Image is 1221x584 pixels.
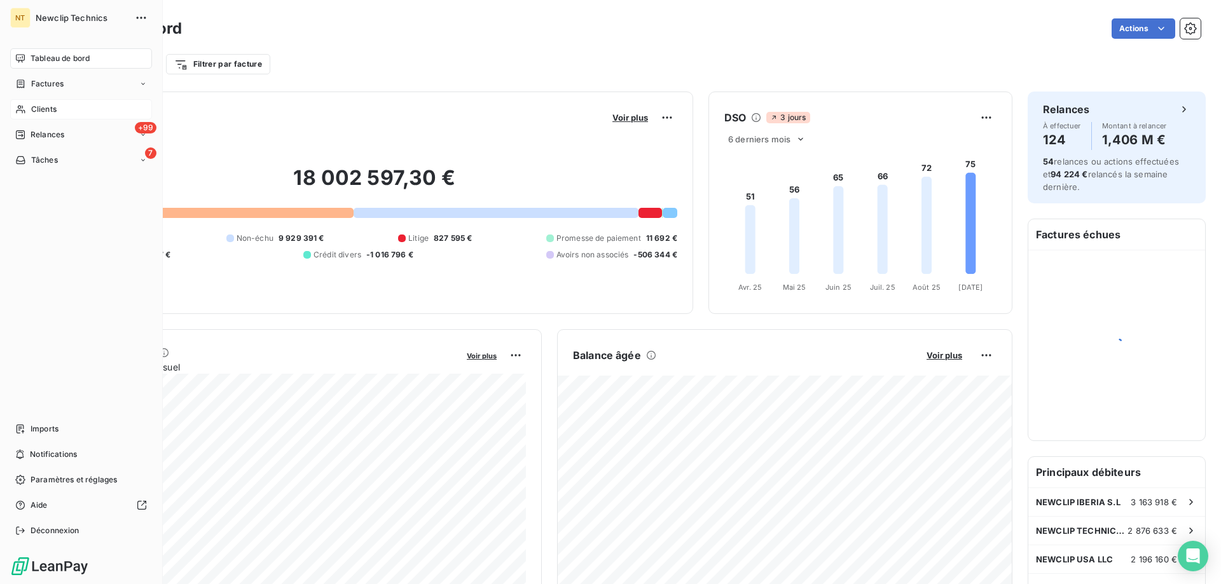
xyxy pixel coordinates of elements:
[573,348,641,363] h6: Balance âgée
[1028,219,1205,250] h6: Factures échues
[1036,526,1128,536] span: NEWCLIP TECHNICS AUSTRALIA PTY
[31,53,90,64] span: Tableau de bord
[10,8,31,28] div: NT
[1051,169,1087,179] span: 94 224 €
[913,283,941,292] tspan: Août 25
[1131,554,1177,564] span: 2 196 160 €
[467,351,497,360] span: Voir plus
[1036,554,1113,564] span: NEWCLIP USA LLC
[958,283,983,292] tspan: [DATE]
[237,233,273,244] span: Non-échu
[1102,122,1167,130] span: Montant à relancer
[612,112,648,123] span: Voir plus
[1043,130,1081,150] h4: 124
[166,54,270,74] button: Filtrer par facture
[72,360,458,374] span: Chiffre d'affaires mensuel
[1043,102,1089,117] h6: Relances
[366,249,413,261] span: -1 016 796 €
[31,129,64,140] span: Relances
[135,122,156,133] span: +99
[1043,156,1054,166] span: 54
[825,283,852,292] tspan: Juin 25
[609,112,652,123] button: Voir plus
[1043,156,1179,192] span: relances ou actions effectuées et relancés la semaine dernière.
[72,165,677,203] h2: 18 002 597,30 €
[31,104,57,115] span: Clients
[870,283,895,292] tspan: Juil. 25
[556,249,629,261] span: Avoirs non associés
[31,423,59,435] span: Imports
[783,283,806,292] tspan: Mai 25
[556,233,641,244] span: Promesse de paiement
[434,233,472,244] span: 827 595 €
[766,112,810,123] span: 3 jours
[1102,130,1167,150] h4: 1,406 M €
[633,249,677,261] span: -506 344 €
[1178,541,1208,571] div: Open Intercom Messenger
[1128,526,1177,536] span: 2 876 633 €
[36,13,127,23] span: Newclip Technics
[724,110,746,125] h6: DSO
[1028,457,1205,487] h6: Principaux débiteurs
[738,283,762,292] tspan: Avr. 25
[145,147,156,159] span: 7
[1036,497,1121,507] span: NEWCLIP IBERIA S.L
[923,350,966,361] button: Voir plus
[1043,122,1081,130] span: À effectuer
[1112,18,1175,39] button: Actions
[279,233,324,244] span: 9 929 391 €
[30,449,77,460] span: Notifications
[31,154,58,166] span: Tâches
[31,499,48,511] span: Aide
[408,233,429,244] span: Litige
[927,350,962,360] span: Voir plus
[463,350,500,361] button: Voir plus
[1131,497,1177,507] span: 3 163 918 €
[31,78,64,90] span: Factures
[31,474,117,486] span: Paramètres et réglages
[31,525,79,536] span: Déconnexion
[646,233,677,244] span: 11 692 €
[314,249,361,261] span: Crédit divers
[10,556,89,576] img: Logo LeanPay
[10,495,152,515] a: Aide
[728,134,790,144] span: 6 derniers mois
